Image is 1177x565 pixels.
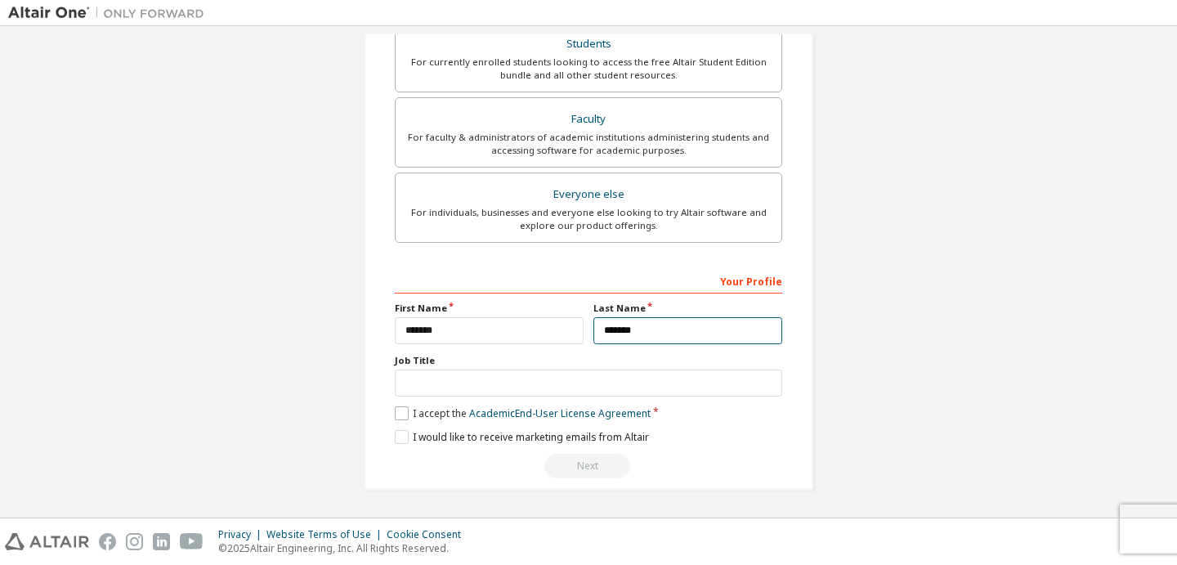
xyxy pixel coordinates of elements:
div: Faculty [405,108,772,131]
label: First Name [395,302,584,315]
div: Privacy [218,528,266,541]
img: altair_logo.svg [5,533,89,550]
div: For individuals, businesses and everyone else looking to try Altair software and explore our prod... [405,206,772,232]
div: Your Profile [395,267,782,294]
div: Cookie Consent [387,528,471,541]
label: Job Title [395,354,782,367]
label: I would like to receive marketing emails from Altair [395,430,649,444]
div: For currently enrolled students looking to access the free Altair Student Edition bundle and all ... [405,56,772,82]
a: Academic End-User License Agreement [469,406,651,420]
img: facebook.svg [99,533,116,550]
img: Altair One [8,5,213,21]
img: linkedin.svg [153,533,170,550]
div: Read and acccept EULA to continue [395,454,782,478]
img: instagram.svg [126,533,143,550]
div: Students [405,33,772,56]
div: Everyone else [405,183,772,206]
div: Website Terms of Use [266,528,387,541]
label: Last Name [593,302,782,315]
div: For faculty & administrators of academic institutions administering students and accessing softwa... [405,131,772,157]
label: I accept the [395,406,651,420]
img: youtube.svg [180,533,204,550]
p: © 2025 Altair Engineering, Inc. All Rights Reserved. [218,541,471,555]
